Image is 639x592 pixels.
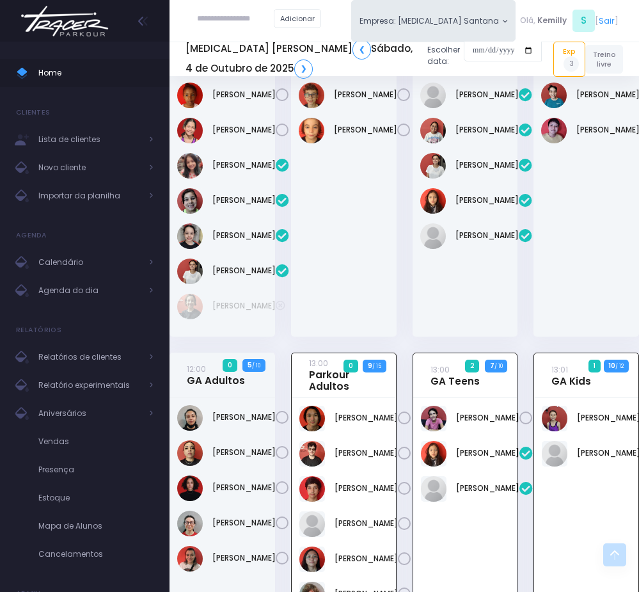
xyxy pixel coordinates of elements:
[38,188,141,204] span: Importar da planilha
[252,362,260,369] small: / 10
[212,482,276,493] a: [PERSON_NAME]
[177,188,203,214] img: Helena Maschião Bizin
[212,517,276,529] a: [PERSON_NAME]
[177,405,203,431] img: Amanda Henrique
[38,490,154,506] span: Estoque
[455,89,519,100] a: [PERSON_NAME]
[248,360,252,370] strong: 5
[38,546,154,563] span: Cancelamentos
[299,441,325,467] img: Henrique Sbarai dos Santos
[177,153,203,179] img: Alice Fernandes de Oliveira Mendes
[335,412,398,424] a: [PERSON_NAME]
[38,282,141,299] span: Agenda do dia
[309,357,375,392] a: 13:00Parkour Adultos
[187,364,206,374] small: 12:00
[455,159,519,171] a: [PERSON_NAME]
[212,265,276,276] a: [PERSON_NAME]
[16,223,47,248] h4: Agenda
[335,483,398,494] a: [PERSON_NAME]
[38,377,141,394] span: Relatório experimentais
[608,361,615,371] strong: 10
[177,294,203,319] img: Evelyn Melazzo Bolzan
[299,511,325,537] img: João Yuuki Shimbori Lopes
[38,405,141,422] span: Aniversários
[223,359,237,372] span: 0
[212,447,276,458] a: [PERSON_NAME]
[430,364,480,387] a: 13:00GA Teens
[542,441,567,467] img: Beatriz Primo Sanci
[352,40,371,59] a: ❮
[212,89,276,100] a: [PERSON_NAME]
[421,476,446,502] img: Sophia Quental Tovani
[335,518,398,529] a: [PERSON_NAME]
[421,406,446,431] img: Giovanna Campion Landi Visconti
[177,511,203,536] img: Ligia Lima Trombetta
[615,362,624,370] small: / 12
[38,349,141,365] span: Relatórios de clientes
[599,15,615,27] a: Sair
[456,412,519,424] a: [PERSON_NAME]
[335,553,398,564] a: [PERSON_NAME]
[585,45,623,74] a: Treino livre
[368,361,372,371] strong: 9
[430,364,450,375] small: 13:00
[494,362,503,370] small: / 10
[541,118,567,143] img: Rodrigo Melgarejo
[38,131,141,148] span: Lista de clientes
[299,547,325,572] img: Milena Uehara
[212,124,276,136] a: [PERSON_NAME]
[455,195,519,206] a: [PERSON_NAME]
[177,259,203,284] img: Maria Eduarda Wallace de Souza
[38,254,141,271] span: Calendário
[420,223,446,249] img: Sophia Quental Tovani
[465,360,479,372] span: 2
[177,546,203,572] img: Paloma Mondini
[177,83,203,108] img: Laura Varjão
[185,36,542,82] div: Escolher data:
[516,8,623,34] div: [ ]
[38,518,154,534] span: Mapa de Alunos
[299,118,324,143] img: Miguel Yanai Araujo
[212,412,276,423] a: [PERSON_NAME]
[564,56,579,72] span: 3
[177,118,203,143] img: Manuela Moretz Andrade
[299,83,324,108] img: Miguel Chanquet
[420,118,446,143] img: Anna clara wallacs
[299,406,325,431] img: Felipe Jun Sasahara
[553,42,585,76] a: Exp3
[537,15,567,26] span: Kemilly
[212,195,276,206] a: [PERSON_NAME]
[490,361,494,371] strong: 7
[343,360,358,372] span: 0
[212,159,276,171] a: [PERSON_NAME]
[334,124,397,136] a: [PERSON_NAME]
[541,83,567,108] img: Leonardo Marques Collicchio
[372,362,381,370] small: / 15
[212,300,276,312] a: [PERSON_NAME]
[177,440,203,466] img: Camila de Sousa Alves
[456,483,519,494] a: [PERSON_NAME]
[551,364,568,375] small: 13:01
[309,358,328,369] small: 13:00
[420,153,446,179] img: Maria Eduarda Wallace de Souza
[335,447,398,459] a: [PERSON_NAME]
[187,363,245,387] a: 12:00GA Adultos
[38,65,154,81] span: Home
[38,433,154,450] span: Vendas
[455,230,519,241] a: [PERSON_NAME]
[542,406,567,431] img: Íris Possam Matsuhashi
[421,441,446,467] img: Melissa Tiemi Komatsu
[334,89,397,100] a: [PERSON_NAME]
[212,230,276,241] a: [PERSON_NAME]
[294,60,313,79] a: ❯
[38,461,154,478] span: Presença
[420,188,446,214] img: Melissa Tiemi Komatsu
[185,40,418,78] h5: [MEDICAL_DATA] [PERSON_NAME] Sábado, 4 de Outubro de 2025
[456,447,519,459] a: [PERSON_NAME]
[212,552,276,564] a: [PERSON_NAME]
[16,100,50,125] h4: Clientes
[177,223,203,249] img: Laura Marques Collicchio
[455,124,519,136] a: [PERSON_NAME]
[16,317,61,343] h4: Relatórios
[299,476,325,502] img: João Mena Barreto Siqueira Abrão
